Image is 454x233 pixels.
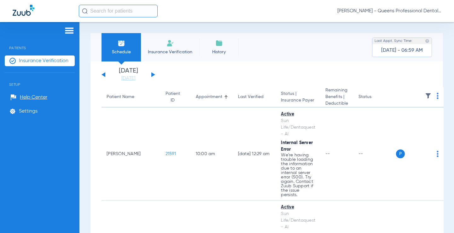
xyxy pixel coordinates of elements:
div: Appointment [196,94,222,100]
div: Patient ID [166,90,186,104]
img: filter.svg [425,93,431,99]
td: -- [353,108,396,201]
div: Sun Life/Dentaquest - AI [281,211,315,230]
span: Insurance Payer [281,97,315,104]
a: Help Center [10,94,47,101]
div: Active [281,204,315,211]
img: Search Icon [82,8,88,14]
span: Help Center [20,94,47,101]
div: Last Verified [238,94,264,100]
div: Patient Name [107,94,134,100]
div: Sun Life/Dentaquest - AI [281,118,315,137]
a: [DATE] [109,75,147,82]
div: Active [281,111,315,118]
td: [PERSON_NAME] [102,108,160,201]
span: -- [325,152,330,156]
span: Insurance Verification [19,58,68,64]
div: Patient Name [107,94,155,100]
span: Internal Server Error [281,141,313,152]
span: Last Appt. Sync Time: [375,38,412,44]
span: P [396,149,405,158]
td: [DATE] 12:29 AM [233,108,276,201]
span: History [204,49,234,55]
img: Schedule [118,39,125,47]
span: Deductible [325,100,348,107]
img: Manual Insurance Verification [166,39,174,47]
div: Patient ID [166,90,180,104]
span: [DATE] - 06:59 AM [381,47,423,54]
input: Search for patients [79,5,158,17]
span: Settings [19,108,38,114]
div: Last Verified [238,94,271,100]
span: Insurance Verification [146,49,195,55]
img: last sync help info [425,39,429,43]
img: History [215,39,223,47]
img: Zuub Logo [13,5,34,16]
th: Remaining Benefits | [320,87,353,108]
img: hamburger-icon [64,27,74,34]
span: Patients [5,36,75,50]
span: [PERSON_NAME] - Queens Professional Dental Care [337,8,441,14]
span: Schedule [106,49,136,55]
th: Status | [276,87,320,108]
iframe: Chat Widget [422,203,454,233]
p: We’re having trouble loading the information due to an internal server error (500). Try again. Co... [281,153,315,197]
span: Setup [5,73,75,87]
div: Appointment [196,94,228,100]
li: [DATE] [109,68,147,82]
img: group-dot-blue.svg [437,151,439,157]
th: Status [353,87,396,108]
span: 21591 [166,152,176,156]
td: 10:00 AM [191,108,233,201]
img: group-dot-blue.svg [437,93,439,99]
